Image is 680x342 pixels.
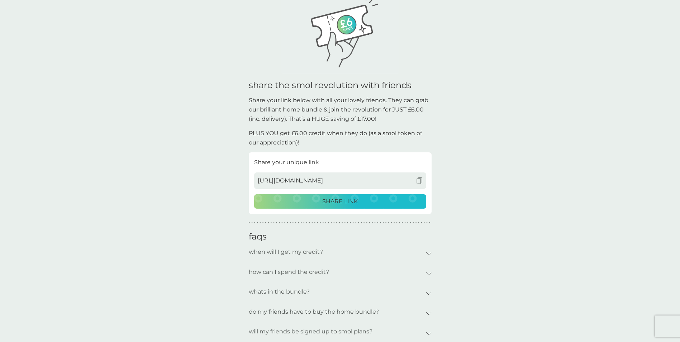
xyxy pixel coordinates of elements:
[407,221,409,225] p: ●
[404,221,406,225] p: ●
[358,221,360,225] p: ●
[322,197,358,206] p: SHARE LINK
[382,221,384,225] p: ●
[399,221,400,225] p: ●
[372,221,373,225] p: ●
[416,177,423,184] img: copy to clipboard
[333,221,335,225] p: ●
[249,304,379,320] p: do my friends have to buy the home bundle?
[281,221,283,225] p: ●
[374,221,376,225] p: ●
[293,221,294,225] p: ●
[249,129,432,147] p: PLUS YOU get £6.00 credit when they do (as a smol token of our appreciation)!
[347,221,348,225] p: ●
[339,221,340,225] p: ●
[249,284,310,300] p: whats in the bundle?
[249,221,250,225] p: ●
[284,221,286,225] p: ●
[257,221,258,225] p: ●
[418,221,419,225] p: ●
[249,264,329,280] p: how can I spend the credit?
[254,158,426,167] p: Share your unique link
[306,221,308,225] p: ●
[249,323,372,340] p: will my friends be signed up to smol plans?
[254,221,256,225] p: ●
[366,221,367,225] p: ●
[325,221,327,225] p: ●
[287,221,288,225] p: ●
[251,221,253,225] p: ●
[402,221,403,225] p: ●
[249,232,432,244] h2: faqs
[320,221,321,225] p: ●
[249,96,432,123] p: Share your link below with all your lovely friends. They can grab our brilliant home bundle & joi...
[380,221,381,225] p: ●
[413,221,414,225] p: ●
[331,221,332,225] p: ●
[363,221,365,225] p: ●
[317,221,318,225] p: ●
[336,221,338,225] p: ●
[279,221,280,225] p: ●
[396,221,398,225] p: ●
[415,221,417,225] p: ●
[328,221,329,225] p: ●
[355,221,357,225] p: ●
[273,221,275,225] p: ●
[268,221,269,225] p: ●
[290,221,291,225] p: ●
[322,221,324,225] p: ●
[429,221,431,225] p: ●
[391,221,392,225] p: ●
[262,221,264,225] p: ●
[410,221,411,225] p: ●
[350,221,351,225] p: ●
[249,80,432,91] h1: share the smol revolution with friends
[377,221,379,225] p: ●
[421,221,422,225] p: ●
[298,221,299,225] p: ●
[385,221,387,225] p: ●
[314,221,316,225] p: ●
[276,221,277,225] p: ●
[352,221,354,225] p: ●
[254,194,426,209] button: SHARE LINK
[260,221,261,225] p: ●
[388,221,389,225] p: ●
[265,221,266,225] p: ●
[394,221,395,225] p: ●
[295,221,296,225] p: ●
[369,221,370,225] p: ●
[426,221,428,225] p: ●
[342,221,343,225] p: ●
[312,221,313,225] p: ●
[361,221,362,225] p: ●
[344,221,346,225] p: ●
[300,221,302,225] p: ●
[309,221,310,225] p: ●
[424,221,425,225] p: ●
[258,176,323,185] span: [URL][DOMAIN_NAME]
[271,221,272,225] p: ●
[249,244,323,260] p: when will I get my credit?
[303,221,305,225] p: ●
